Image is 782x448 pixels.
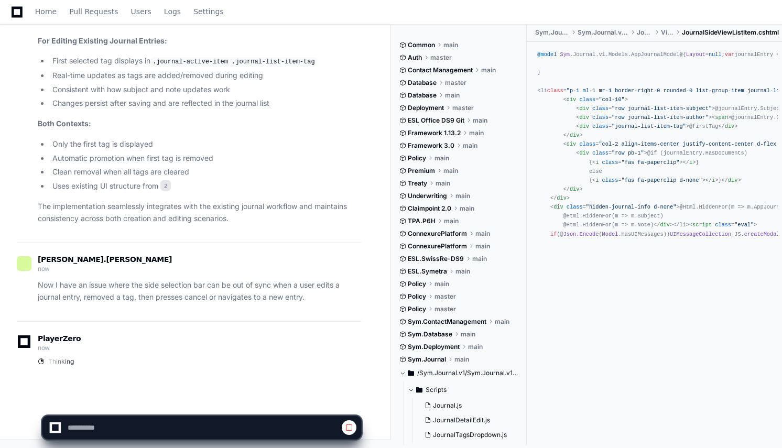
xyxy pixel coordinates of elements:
span: ESL Office DS9 Git [408,116,464,125]
span: Model [602,231,618,237]
span: main [481,66,496,74]
span: main [454,355,469,364]
span: Treaty [408,179,427,188]
span: i [595,159,599,165]
span: null [709,51,722,58]
span: < > [712,114,731,121]
span: Policy [408,154,426,162]
span: Policy [408,280,426,288]
span: master [430,53,452,62]
span: Framework 1.13.2 [408,129,461,137]
span: </ > [654,222,673,228]
span: i [712,177,715,183]
span: now [38,344,50,352]
span: < = > [550,204,679,210]
span: PlayerZero [38,335,81,342]
span: i [689,159,692,165]
span: [PERSON_NAME].[PERSON_NAME] [38,255,172,264]
span: div [557,195,566,201]
span: var [725,51,734,58]
span: Database [408,91,437,100]
span: Sym.Journal.v1.WebUI [578,28,628,37]
span: main [469,129,484,137]
span: main [495,318,509,326]
span: class [592,123,609,129]
span: </ > [563,132,583,138]
span: script [692,222,712,228]
span: "row journal-list-item-author" [612,114,709,121]
li: First selected tag displays in [49,55,361,68]
span: Views [661,28,674,37]
span: "hidden-journal-info d-none" [586,204,677,210]
span: main [455,267,470,276]
span: v1 [599,51,605,58]
span: Logs [164,8,181,15]
span: UIMessageCollection [670,231,731,237]
span: Models [609,51,628,58]
span: main [475,230,490,238]
li: Consistent with how subject and note updates work [49,84,361,96]
span: main [472,255,487,263]
span: ConnexurePlatform [408,242,467,250]
span: class [715,222,731,228]
span: createModal [744,231,780,237]
button: Scripts [408,381,527,398]
span: div [579,123,589,129]
span: Premium [408,167,435,175]
span: 2 [160,180,171,191]
span: Sym.ContactManagement [408,318,486,326]
svg: Directory [416,384,422,396]
span: ESL.SwissRe-DS9 [408,255,464,263]
span: master [445,79,466,87]
span: main [475,242,490,250]
button: /Sym.Journal.v1/Sym.Journal.v1.WebUI/Journal [399,365,519,381]
span: AppJournalModel [631,51,679,58]
span: Sym.Journal [408,355,446,364]
span: main [443,41,458,49]
span: Journal [637,28,653,37]
span: Sym.Deployment [408,343,460,351]
span: class [547,87,563,93]
span: TPA.P6H [408,217,436,225]
span: class [567,204,583,210]
span: < = > [592,177,705,183]
span: < = > [576,105,715,112]
span: Sym.Database [408,330,452,338]
span: class [602,159,618,165]
li: Uses existing UI structure from [49,180,361,192]
span: Pull Requests [69,8,118,15]
span: < = > [576,114,712,121]
span: < = > [689,222,757,228]
span: class [579,96,595,102]
span: main [436,179,450,188]
span: "row journal-list-item-subject" [612,105,712,112]
span: div [660,222,669,228]
span: master [435,305,456,313]
strong: Both Contexts: [38,119,91,128]
span: main [455,192,470,200]
span: i [595,177,599,183]
span: div [579,114,589,121]
li: Automatic promotion when first tag is removed [49,152,361,165]
span: div [579,150,589,156]
span: master [452,104,474,112]
span: div [728,177,737,183]
li: Changes persist after saving and are reflected in the journal list [49,97,361,110]
span: Scripts [426,386,447,394]
span: < = > [576,150,647,156]
span: Sym.Journal.v1 [535,28,569,37]
p: Now I have an issue where the side selection bar can be out of sync when a user edits a journal e... [38,279,361,303]
span: div [579,105,589,112]
svg: Directory [408,367,414,379]
span: div [553,204,563,210]
span: Policy [408,305,426,313]
span: Encode [579,231,599,237]
span: Thinking [48,357,74,366]
span: Json [563,231,577,237]
span: main [435,280,449,288]
span: class [602,177,618,183]
span: "fas fa-paperclip d-none" [622,177,702,183]
span: ConnexurePlatform [408,230,467,238]
span: "journal-list-item-tag" [612,123,686,129]
span: Policy [408,292,426,301]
